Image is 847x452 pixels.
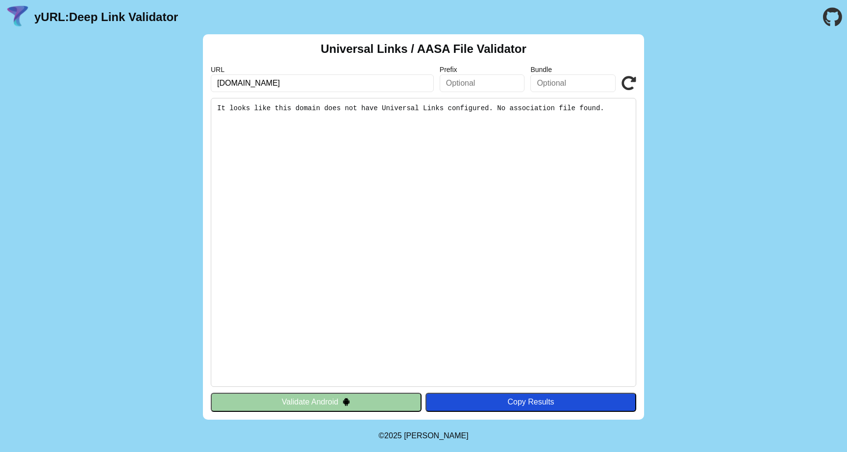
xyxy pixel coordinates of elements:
a: Michael Ibragimchayev's Personal Site [404,431,469,440]
input: Required [211,74,434,92]
span: 2025 [384,431,402,440]
a: yURL:Deep Link Validator [34,10,178,24]
img: yURL Logo [5,4,30,30]
pre: It looks like this domain does not have Universal Links configured. No association file found. [211,98,636,387]
button: Copy Results [425,393,636,411]
label: URL [211,66,434,73]
div: Copy Results [430,398,631,406]
h2: Universal Links / AASA File Validator [321,42,526,56]
footer: © [378,420,468,452]
button: Validate Android [211,393,422,411]
label: Prefix [440,66,525,73]
img: droidIcon.svg [342,398,350,406]
input: Optional [530,74,616,92]
label: Bundle [530,66,616,73]
input: Optional [440,74,525,92]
